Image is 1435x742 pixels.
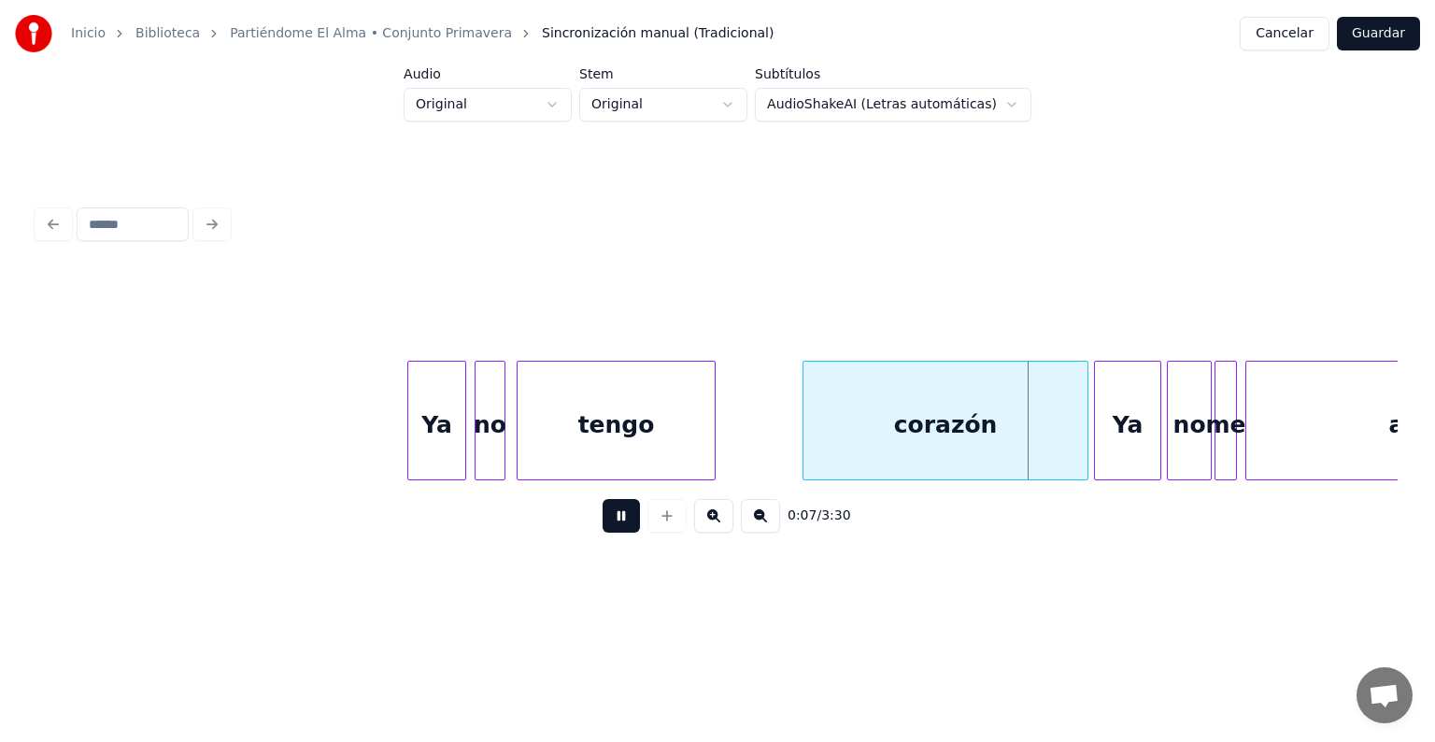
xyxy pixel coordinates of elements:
[788,507,817,525] span: 0:07
[71,24,774,43] nav: breadcrumb
[15,15,52,52] img: youka
[1357,667,1413,723] div: Chat abierto
[135,24,200,43] a: Biblioteca
[821,507,850,525] span: 3:30
[71,24,106,43] a: Inicio
[1337,17,1420,50] button: Guardar
[755,67,1031,80] label: Subtítulos
[404,67,572,80] label: Audio
[1240,17,1329,50] button: Cancelar
[230,24,512,43] a: Partiéndome El Alma • Conjunto Primavera
[788,507,832,525] div: /
[542,24,774,43] span: Sincronización manual (Tradicional)
[579,67,747,80] label: Stem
